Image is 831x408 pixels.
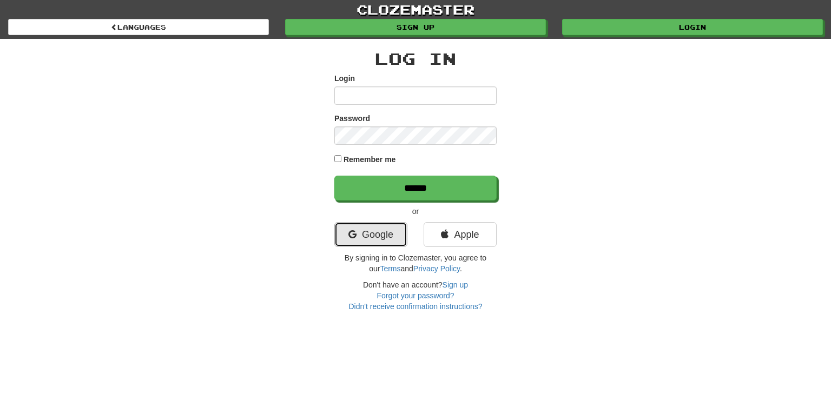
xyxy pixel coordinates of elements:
a: Languages [8,19,269,35]
a: Didn't receive confirmation instructions? [348,302,482,311]
label: Remember me [344,154,396,165]
h2: Log In [334,50,497,68]
p: or [334,206,497,217]
a: Forgot your password? [377,291,454,300]
p: By signing in to Clozemaster, you agree to our and . [334,252,497,274]
label: Login [334,73,355,84]
a: Sign up [285,19,546,35]
label: Password [334,113,370,124]
div: Don't have an account? [334,279,497,312]
a: Login [562,19,823,35]
a: Google [334,222,407,247]
a: Terms [380,264,400,273]
a: Apple [424,222,497,247]
a: Privacy Policy [413,264,460,273]
a: Sign up [443,280,468,289]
